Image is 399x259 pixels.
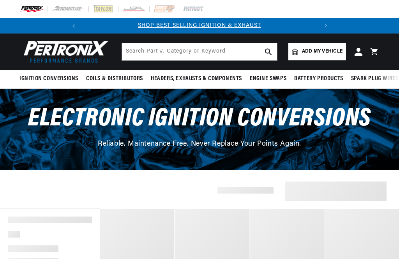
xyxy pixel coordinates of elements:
[19,75,78,83] span: Ignition Conversions
[86,75,143,83] span: Coils & Distributors
[138,23,261,28] a: SHOP BEST SELLING IGNITION & EXHAUST
[246,70,290,88] summary: Engine Swaps
[147,70,246,88] summary: Headers, Exhausts & Components
[19,70,82,88] summary: Ignition Conversions
[290,70,347,88] summary: Battery Products
[122,43,277,60] input: Search Part #, Category or Keyword
[98,141,301,148] span: Reliable. Maintenance Free. Never Replace Your Points Again.
[28,106,371,132] span: Electronic Ignition Conversions
[151,75,242,83] span: Headers, Exhausts & Components
[250,75,286,83] span: Engine Swaps
[19,38,109,65] img: Pertronix
[82,70,147,88] summary: Coils & Distributors
[81,21,318,30] div: Announcement
[302,48,343,55] span: Add my vehicle
[288,43,346,60] a: Add my vehicle
[351,75,399,83] span: Spark Plug Wires
[318,18,334,33] button: Translation missing: en.sections.announcements.next_announcement
[294,75,343,83] span: Battery Products
[66,18,81,33] button: Translation missing: en.sections.announcements.previous_announcement
[260,43,277,60] button: search button
[81,21,318,30] div: 1 of 2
